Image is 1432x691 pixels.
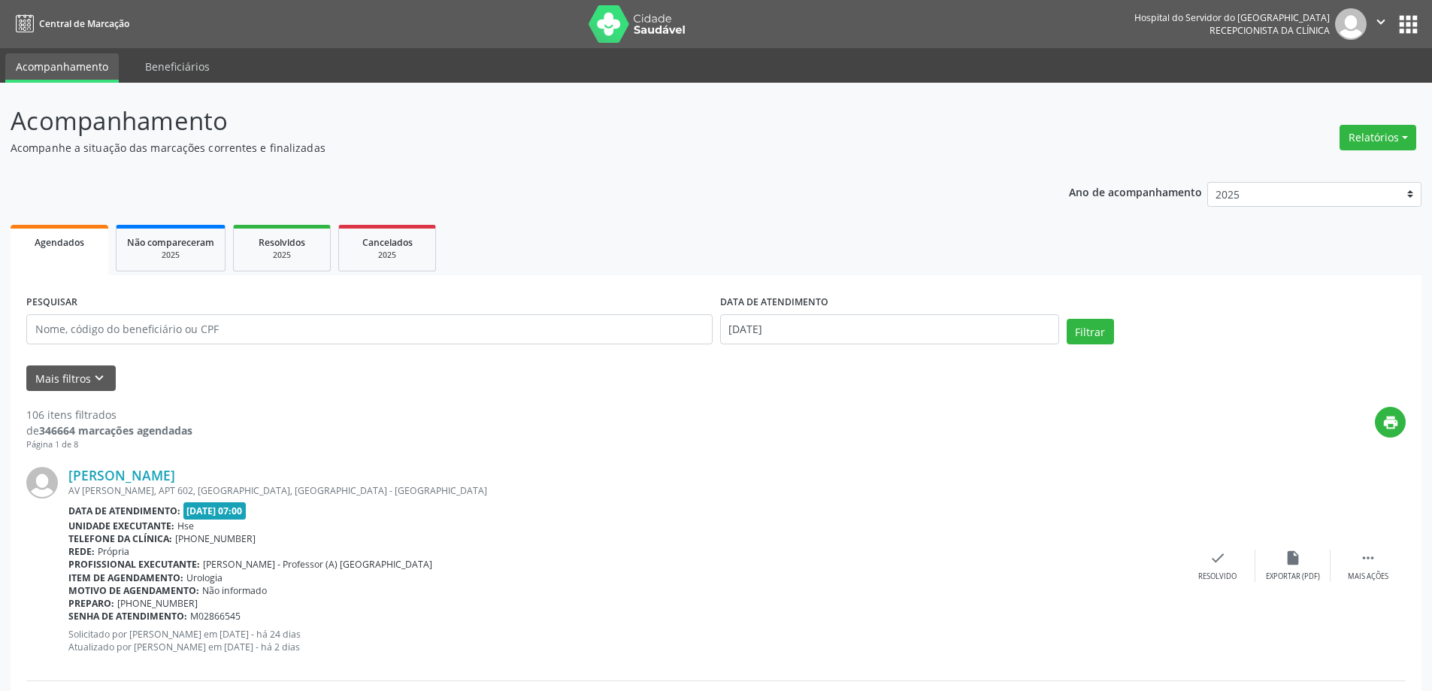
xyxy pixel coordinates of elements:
[11,11,129,36] a: Central de Marcação
[1367,8,1395,40] button: 
[186,571,223,584] span: Urologia
[68,610,187,623] b: Senha de atendimento:
[26,291,77,314] label: PESQUISAR
[1067,319,1114,344] button: Filtrar
[68,628,1180,653] p: Solicitado por [PERSON_NAME] em [DATE] - há 24 dias Atualizado por [PERSON_NAME] em [DATE] - há 2...
[26,467,58,499] img: img
[68,597,114,610] b: Preparo:
[26,407,192,423] div: 106 itens filtrados
[11,102,998,140] p: Acompanhamento
[39,17,129,30] span: Central de Marcação
[127,236,214,249] span: Não compareceram
[39,423,192,438] strong: 346664 marcações agendadas
[1285,550,1301,566] i: insert_drive_file
[68,467,175,483] a: [PERSON_NAME]
[68,520,174,532] b: Unidade executante:
[1335,8,1367,40] img: img
[1134,11,1330,24] div: Hospital do Servidor do [GEOGRAPHIC_DATA]
[1382,414,1399,431] i: print
[183,502,247,520] span: [DATE] 07:00
[720,314,1059,344] input: Selecione um intervalo
[1198,571,1237,582] div: Resolvido
[1069,182,1202,201] p: Ano de acompanhamento
[135,53,220,80] a: Beneficiários
[362,236,413,249] span: Cancelados
[68,545,95,558] b: Rede:
[35,236,84,249] span: Agendados
[1360,550,1376,566] i: 
[5,53,119,83] a: Acompanhamento
[175,532,256,545] span: [PHONE_NUMBER]
[68,532,172,545] b: Telefone da clínica:
[68,584,199,597] b: Motivo de agendamento:
[1375,407,1406,438] button: print
[127,250,214,261] div: 2025
[11,140,998,156] p: Acompanhe a situação das marcações correntes e finalizadas
[1348,571,1388,582] div: Mais ações
[1209,24,1330,37] span: Recepcionista da clínica
[720,291,828,314] label: DATA DE ATENDIMENTO
[1266,571,1320,582] div: Exportar (PDF)
[259,236,305,249] span: Resolvidos
[98,545,129,558] span: Própria
[68,484,1180,497] div: AV [PERSON_NAME], APT 602, [GEOGRAPHIC_DATA], [GEOGRAPHIC_DATA] - [GEOGRAPHIC_DATA]
[1395,11,1421,38] button: apps
[26,438,192,451] div: Página 1 de 8
[1373,14,1389,30] i: 
[203,558,432,571] span: [PERSON_NAME] - Professor (A) [GEOGRAPHIC_DATA]
[26,365,116,392] button: Mais filtroskeyboard_arrow_down
[1340,125,1416,150] button: Relatórios
[26,423,192,438] div: de
[244,250,319,261] div: 2025
[177,520,194,532] span: Hse
[117,597,198,610] span: [PHONE_NUMBER]
[190,610,241,623] span: M02866545
[350,250,425,261] div: 2025
[68,505,180,517] b: Data de atendimento:
[68,571,183,584] b: Item de agendamento:
[91,370,107,386] i: keyboard_arrow_down
[1209,550,1226,566] i: check
[202,584,267,597] span: Não informado
[68,558,200,571] b: Profissional executante:
[26,314,713,344] input: Nome, código do beneficiário ou CPF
